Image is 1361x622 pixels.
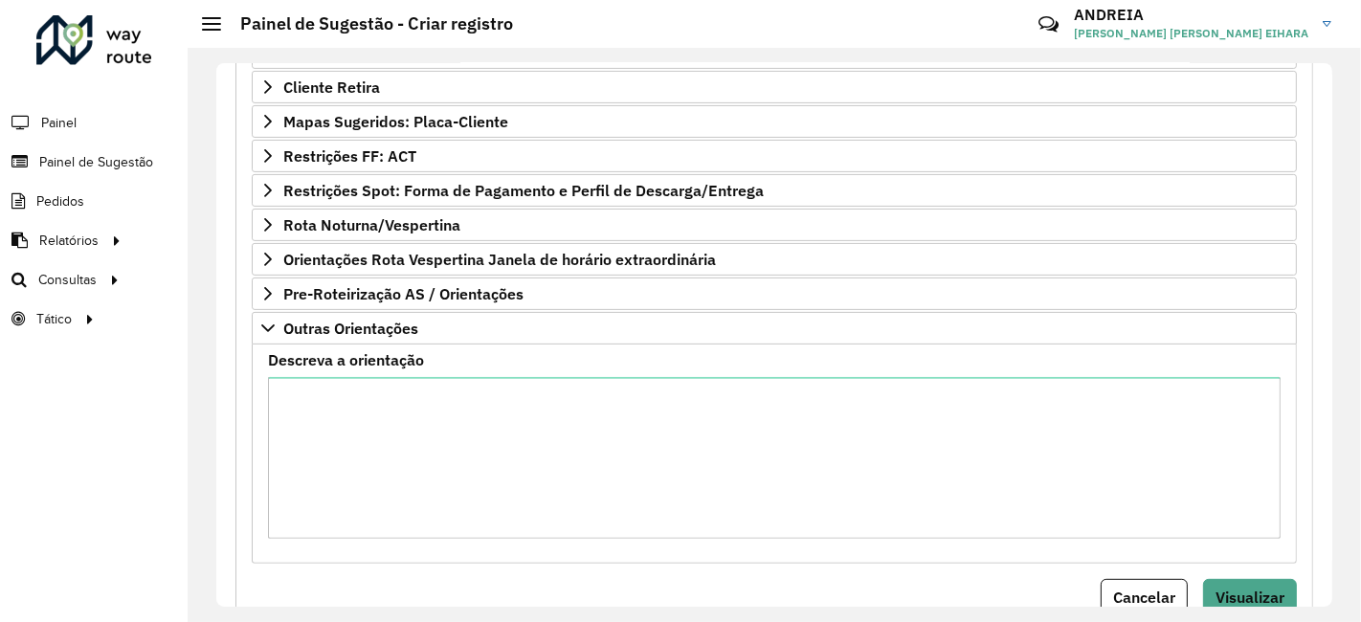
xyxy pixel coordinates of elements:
[252,105,1297,138] a: Mapas Sugeridos: Placa-Cliente
[36,191,84,211] span: Pedidos
[1113,588,1175,607] span: Cancelar
[252,71,1297,103] a: Cliente Retira
[1203,579,1297,615] button: Visualizar
[283,321,418,336] span: Outras Orientações
[283,114,508,129] span: Mapas Sugeridos: Placa-Cliente
[252,174,1297,207] a: Restrições Spot: Forma de Pagamento e Perfil de Descarga/Entrega
[252,140,1297,172] a: Restrições FF: ACT
[1074,6,1308,24] h3: ANDREIA
[283,286,524,301] span: Pre-Roteirização AS / Orientações
[252,243,1297,276] a: Orientações Rota Vespertina Janela de horário extraordinária
[38,270,97,290] span: Consultas
[283,252,716,267] span: Orientações Rota Vespertina Janela de horário extraordinária
[252,209,1297,241] a: Rota Noturna/Vespertina
[1074,25,1308,42] span: [PERSON_NAME] [PERSON_NAME] EIHARA
[39,231,99,251] span: Relatórios
[283,148,416,164] span: Restrições FF: ACT
[283,183,764,198] span: Restrições Spot: Forma de Pagamento e Perfil de Descarga/Entrega
[283,79,380,95] span: Cliente Retira
[36,309,72,329] span: Tático
[252,278,1297,310] a: Pre-Roteirização AS / Orientações
[252,312,1297,344] a: Outras Orientações
[252,344,1297,564] div: Outras Orientações
[221,13,513,34] h2: Painel de Sugestão - Criar registro
[41,113,77,133] span: Painel
[39,152,153,172] span: Painel de Sugestão
[268,348,424,371] label: Descreva a orientação
[1101,579,1188,615] button: Cancelar
[1216,588,1284,607] span: Visualizar
[1028,4,1069,45] a: Contato Rápido
[283,217,460,233] span: Rota Noturna/Vespertina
